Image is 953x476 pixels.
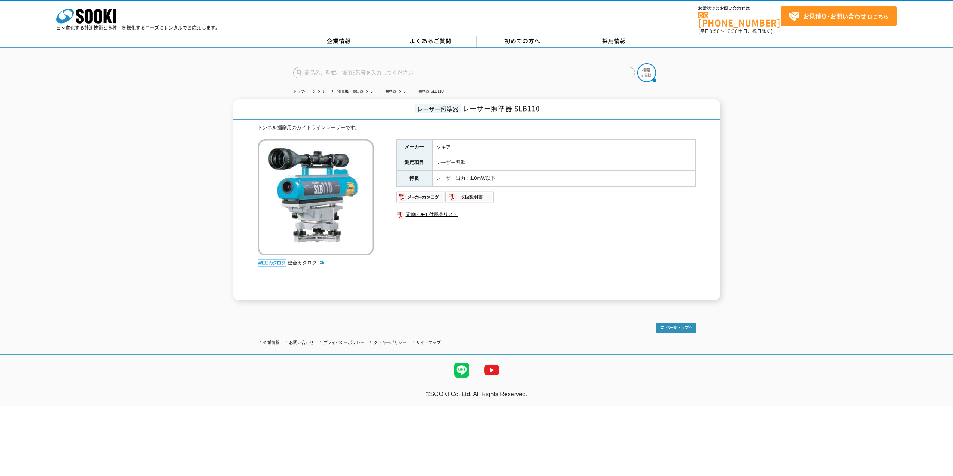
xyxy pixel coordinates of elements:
[398,88,444,95] li: レーザー照準器 SLB110
[258,259,286,267] img: webカタログ
[370,89,397,93] a: レーザー照準器
[781,6,897,26] a: お見積り･お問い合わせはこちら
[396,139,432,155] th: メーカー
[924,399,953,405] a: テストMail
[415,104,461,113] span: レーザー照準器
[445,196,494,201] a: 取扱説明書
[504,37,540,45] span: 初めての方へ
[477,355,507,385] img: YouTube
[803,12,866,21] strong: お見積り･お問い合わせ
[396,155,432,171] th: 測定項目
[568,36,660,47] a: 採用情報
[288,260,324,266] a: 総合カタログ
[710,28,720,34] span: 8:50
[698,28,773,34] span: (平日 ～ 土日、祝日除く)
[396,171,432,187] th: 特長
[56,25,220,30] p: 日々進化する計測技術と多種・多様化するニーズにレンタルでお応えします。
[432,171,695,187] td: レーザー出力：1.0mW以下
[293,67,635,78] input: 商品名、型式、NETIS番号を入力してください
[477,36,568,47] a: 初めての方へ
[263,340,280,345] a: 企業情報
[396,210,696,219] a: 関連PDF1 付属品リスト
[396,191,445,203] img: メーカーカタログ
[289,340,314,345] a: お問い合わせ
[416,340,441,345] a: サイトマップ
[374,340,407,345] a: クッキーポリシー
[462,103,540,113] span: レーザー照準器 SLB110
[788,11,889,22] span: はこちら
[323,340,364,345] a: プライバシーポリシー
[322,89,364,93] a: レーザー測量機・墨出器
[656,323,696,333] img: トップページへ
[258,139,374,255] img: レーザー照準器 SLB110
[432,139,695,155] td: ソキア
[293,36,385,47] a: 企業情報
[445,191,494,203] img: 取扱説明書
[725,28,738,34] span: 17:30
[432,155,695,171] td: レーザー照準
[698,12,781,27] a: [PHONE_NUMBER]
[396,196,445,201] a: メーカーカタログ
[258,124,696,132] div: トンネル掘削用のガイドラインレーザーです。
[637,63,656,82] img: btn_search.png
[293,89,316,93] a: トップページ
[698,6,781,11] span: お電話でのお問い合わせは
[447,355,477,385] img: LINE
[385,36,477,47] a: よくあるご質問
